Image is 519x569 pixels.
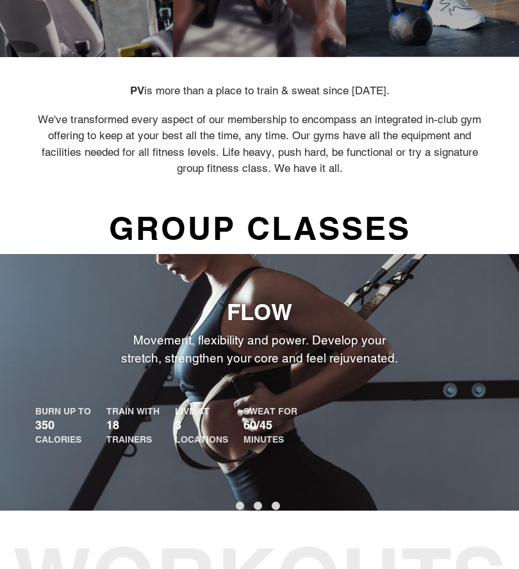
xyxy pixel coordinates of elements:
[175,433,228,446] div: LOCATIONS
[35,433,91,446] div: CALORIES
[106,405,160,418] div: TRAIN WITH
[115,331,404,368] p: Movement, flexibility and power. Develop your stretch, strengthen your core and feel rejuvenated.
[243,418,297,433] p: 60/45
[106,433,160,446] div: TRAINERS
[236,502,244,510] button: 1 of 3
[35,299,484,326] h2: FLOW
[243,433,297,446] div: MINUTES
[106,418,160,433] p: 18
[35,405,91,418] div: BURN UP TO
[106,203,414,254] span: GROUP CLASSES
[35,112,484,177] p: We've transformed every aspect of our membership to encompass an integrated in-club gym offering ...
[272,502,280,510] button: 3 of 3
[254,502,262,510] button: 2 of 3
[175,418,228,433] p: 3
[130,84,144,97] strong: PV
[35,418,91,433] p: 350
[175,405,228,418] div: LIVE AT
[243,405,297,418] div: SWEAT FOR
[35,83,484,99] p: is more than a place to train & sweat since [DATE].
